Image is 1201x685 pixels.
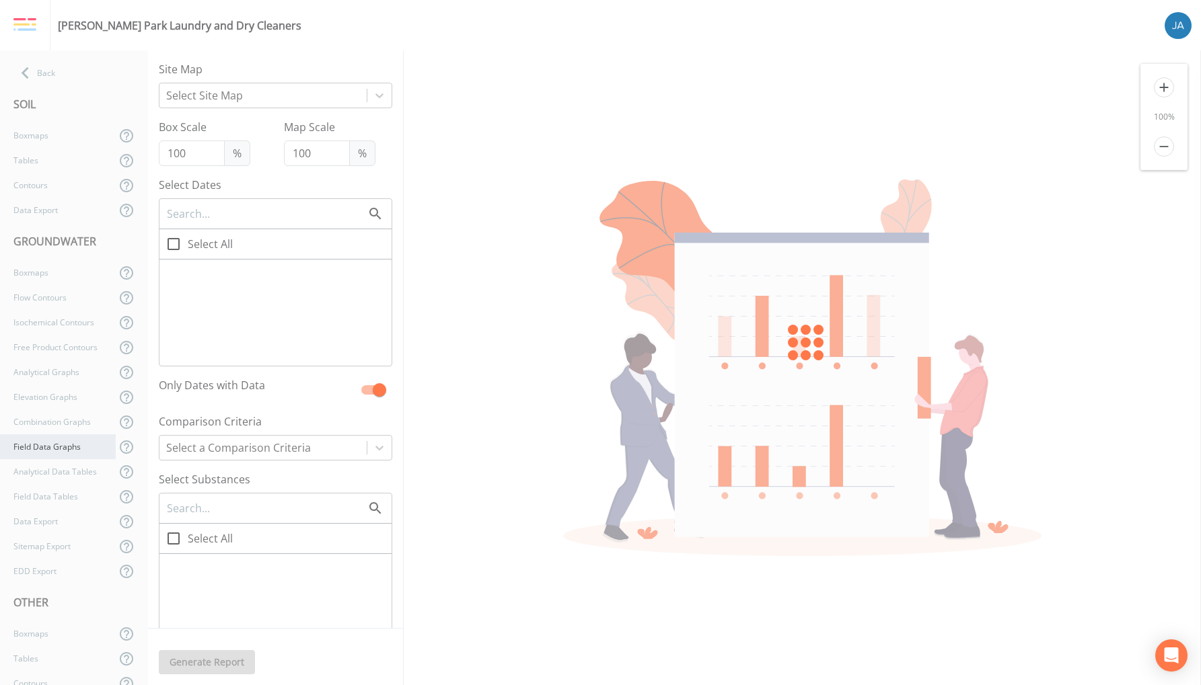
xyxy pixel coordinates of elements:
div: Open Intercom Messenger [1155,639,1188,672]
label: Select Dates [159,177,392,193]
i: add [1154,77,1174,97]
div: 100 % [1140,111,1188,123]
span: Select All [188,236,233,252]
img: undraw_report_building_chart-e1PV7-8T.svg [563,179,1042,555]
label: Map Scale [284,119,375,135]
span: % [349,140,375,166]
img: logo [13,17,36,32]
span: % [224,140,250,166]
i: remove [1154,136,1174,157]
span: Select All [188,530,233,547]
input: Search... [166,205,367,223]
div: [PERSON_NAME] Park Laundry and Dry Cleaners [58,17,301,34]
label: Only Dates with Data [159,377,353,397]
img: 747fbe677637578f4da62891070ad3f4 [1165,12,1192,39]
label: Box Scale [159,119,250,135]
label: Comparison Criteria [159,413,392,430]
input: Search... [166,499,367,517]
label: Select Substances [159,471,392,487]
label: Site Map [159,61,392,77]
